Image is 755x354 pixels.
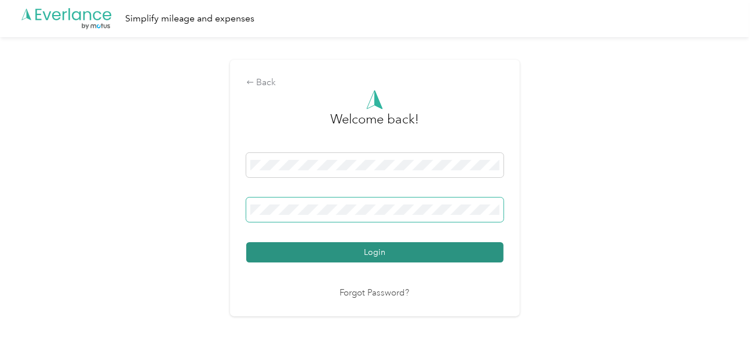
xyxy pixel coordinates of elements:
[246,242,504,262] button: Login
[690,289,755,354] iframe: Everlance-gr Chat Button Frame
[330,110,419,141] h3: greeting
[340,287,410,300] a: Forgot Password?
[125,12,254,26] div: Simplify mileage and expenses
[246,76,504,90] div: Back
